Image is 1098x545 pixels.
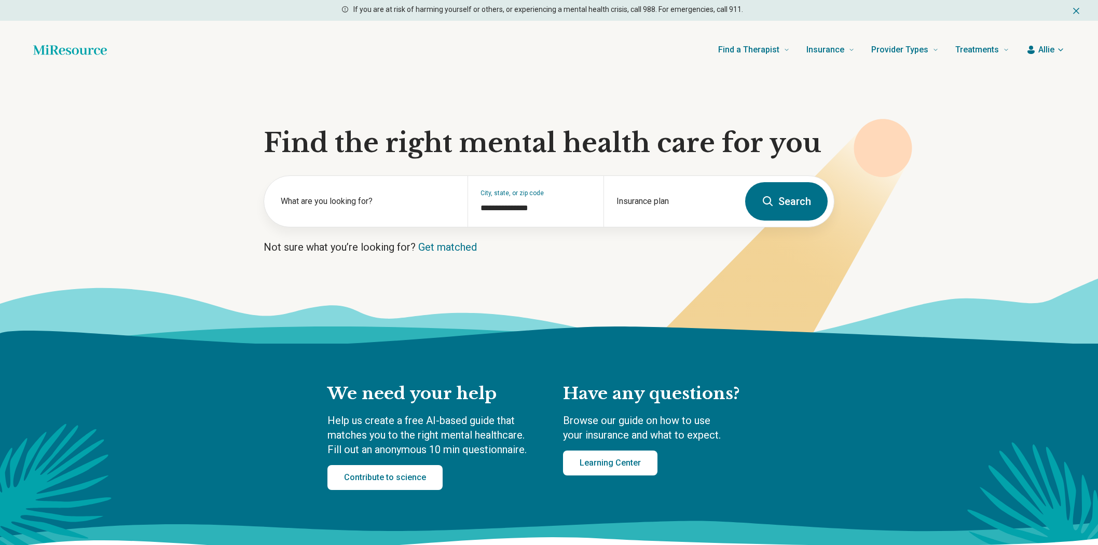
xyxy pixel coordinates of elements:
[871,43,928,57] span: Provider Types
[563,383,771,405] h2: Have any questions?
[327,465,443,490] a: Contribute to science
[1071,4,1081,17] button: Dismiss
[418,241,477,253] a: Get matched
[955,43,999,57] span: Treatments
[327,383,542,405] h2: We need your help
[718,43,779,57] span: Find a Therapist
[745,182,828,221] button: Search
[806,29,855,71] a: Insurance
[718,29,790,71] a: Find a Therapist
[955,29,1009,71] a: Treatments
[353,4,743,15] p: If you are at risk of harming yourself or others, or experiencing a mental health crisis, call 98...
[264,240,834,254] p: Not sure what you’re looking for?
[327,413,542,457] p: Help us create a free AI-based guide that matches you to the right mental healthcare. Fill out an...
[33,39,107,60] a: Home page
[871,29,939,71] a: Provider Types
[563,451,657,475] a: Learning Center
[281,195,455,208] label: What are you looking for?
[1038,44,1054,56] span: Allie
[563,413,771,442] p: Browse our guide on how to use your insurance and what to expect.
[806,43,844,57] span: Insurance
[264,128,834,159] h1: Find the right mental health care for you
[1026,44,1065,56] button: Allie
